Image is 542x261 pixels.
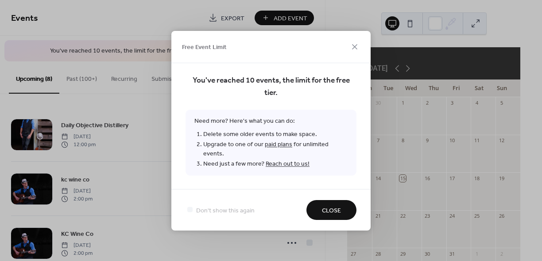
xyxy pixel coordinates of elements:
button: Close [306,200,356,220]
span: You've reached 10 events, the limit for the free tier. [186,74,356,99]
span: Need more? Here's what you can do: [186,110,356,175]
span: Don't show this again [196,206,255,215]
a: paid plans [265,138,292,150]
a: Reach out to us! [266,158,310,170]
li: Need just a few more? [203,159,348,169]
li: Delete some older events to make space. [203,129,348,139]
span: Free Event Limit [182,43,227,52]
li: Upgrade to one of our for unlimited events. [203,139,348,159]
span: Close [322,206,341,215]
